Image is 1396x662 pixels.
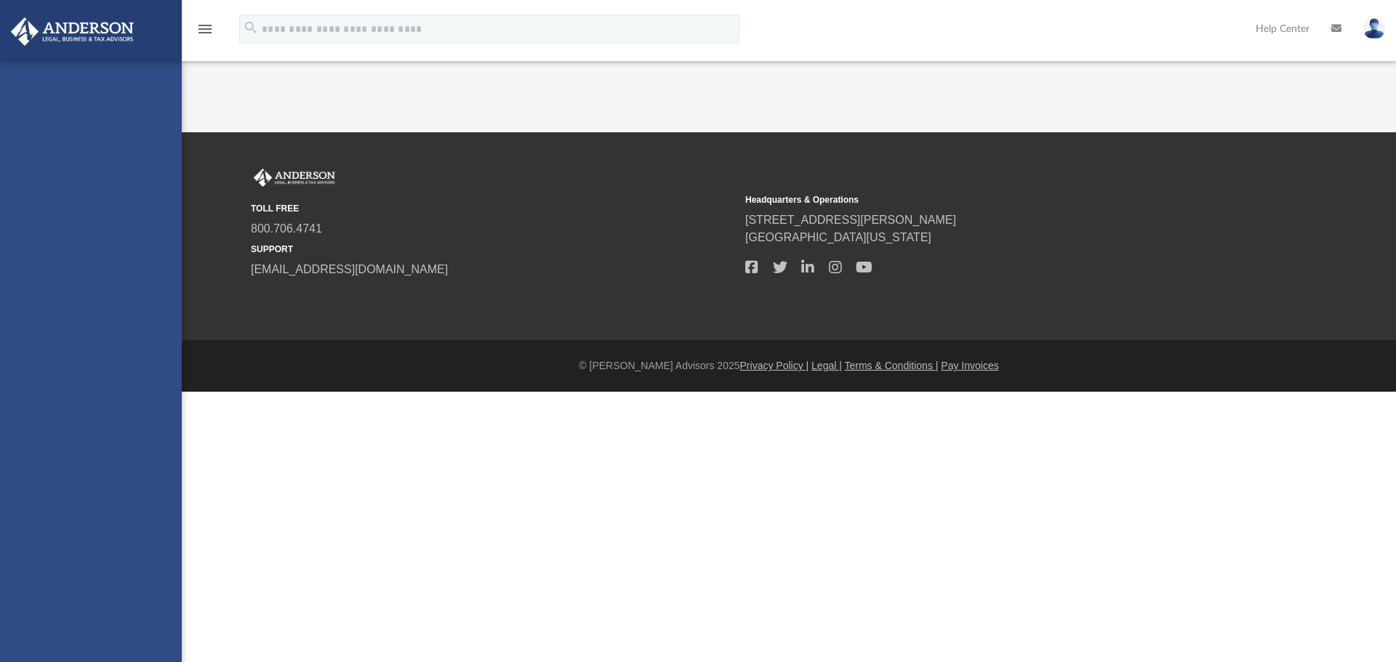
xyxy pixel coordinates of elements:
img: Anderson Advisors Platinum Portal [7,17,138,46]
a: menu [196,28,214,38]
i: menu [196,20,214,38]
a: [GEOGRAPHIC_DATA][US_STATE] [745,231,931,243]
small: Headquarters & Operations [745,193,1229,206]
a: [EMAIL_ADDRESS][DOMAIN_NAME] [251,263,448,275]
img: Anderson Advisors Platinum Portal [251,169,338,187]
a: Legal | [811,360,842,371]
a: [STREET_ADDRESS][PERSON_NAME] [745,214,956,226]
small: SUPPORT [251,243,735,256]
div: © [PERSON_NAME] Advisors 2025 [182,358,1396,374]
a: Terms & Conditions | [845,360,939,371]
img: User Pic [1363,18,1385,39]
a: Pay Invoices [941,360,998,371]
a: 800.706.4741 [251,222,322,235]
a: Privacy Policy | [740,360,809,371]
small: TOLL FREE [251,202,735,215]
i: search [243,20,259,36]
